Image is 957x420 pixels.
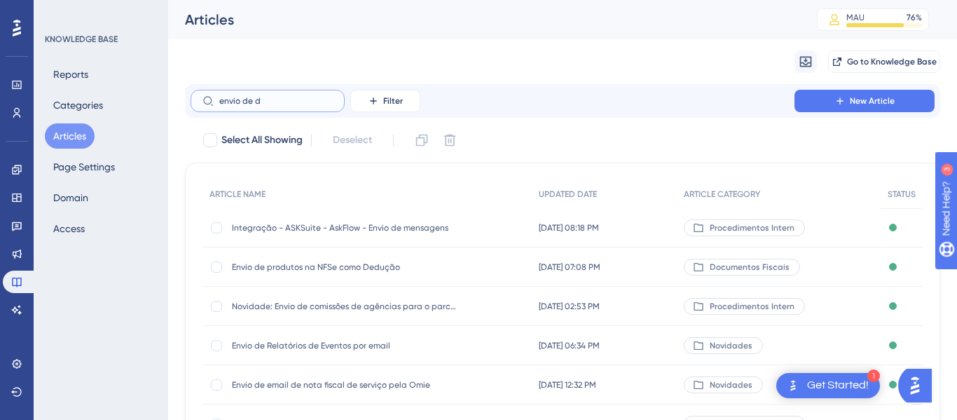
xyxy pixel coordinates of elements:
[539,262,600,273] span: [DATE] 07:08 PM
[776,373,880,398] div: Open Get Started! checklist, remaining modules: 1
[219,96,333,106] input: Search
[539,379,596,391] span: [DATE] 12:32 PM
[232,379,456,391] span: Envio de email de nota fiscal de serviço pela Omie
[320,128,385,153] button: Deselect
[45,62,97,87] button: Reports
[898,365,940,407] iframe: UserGuiding AI Assistant Launcher
[33,4,88,20] span: Need Help?
[867,370,880,382] div: 1
[710,222,794,233] span: Procedimentos Intern
[45,154,123,179] button: Page Settings
[539,189,597,200] span: UPDATED DATE
[710,379,752,391] span: Novidades
[45,34,118,45] div: KNOWLEDGE BASE
[710,340,752,351] span: Novidades
[888,189,916,200] span: STATUS
[684,189,760,200] span: ARTICLE CATEGORY
[350,90,420,112] button: Filter
[847,56,937,67] span: Go to Knowledge Base
[232,222,456,233] span: Integração - ASKSuite - AskFlow - Envio de mensagens
[710,262,790,273] span: Documentos Fiscais
[232,340,456,351] span: Envio de Relatórios de Eventos por email
[232,301,456,312] span: Novidade: Envio de comissões de agências para o parceiro CMFLEX
[45,93,111,118] button: Categories
[209,189,266,200] span: ARTICLE NAME
[794,90,935,112] button: New Article
[221,132,303,149] span: Select All Showing
[45,123,95,149] button: Articles
[45,216,93,241] button: Access
[850,95,895,107] span: New Article
[828,50,940,73] button: Go to Knowledge Base
[539,222,599,233] span: [DATE] 08:18 PM
[539,301,600,312] span: [DATE] 02:53 PM
[807,378,869,393] div: Get Started!
[333,132,372,149] span: Deselect
[45,185,97,210] button: Domain
[785,377,801,394] img: launcher-image-alternative-text
[846,12,865,23] div: MAU
[539,340,600,351] span: [DATE] 06:34 PM
[907,12,922,23] div: 76 %
[185,10,782,29] div: Articles
[97,7,102,18] div: 3
[710,301,794,312] span: Procedimentos Intern
[383,95,403,107] span: Filter
[232,262,456,273] span: Envio de produtos na NFSe como Dedução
